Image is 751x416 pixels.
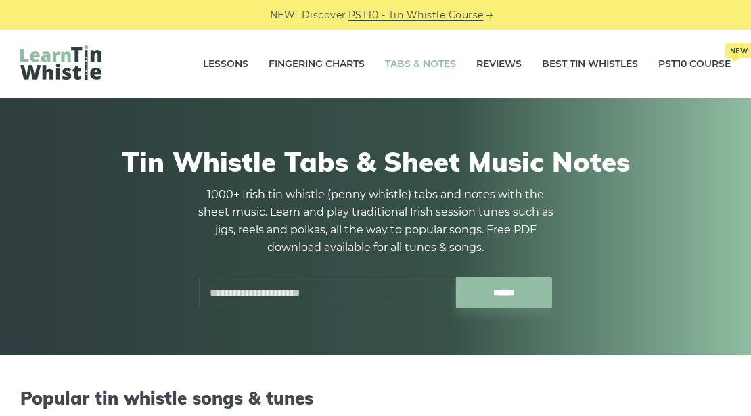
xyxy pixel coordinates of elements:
h2: Popular tin whistle songs & tunes [20,388,731,409]
a: Lessons [203,47,248,81]
a: Fingering Charts [269,47,365,81]
h1: Tin Whistle Tabs & Sheet Music Notes [27,145,724,178]
a: PST10 CourseNew [658,47,731,81]
a: Reviews [476,47,522,81]
a: Tabs & Notes [385,47,456,81]
p: 1000+ Irish tin whistle (penny whistle) tabs and notes with the sheet music. Learn and play tradi... [193,186,558,256]
a: Best Tin Whistles [542,47,638,81]
img: LearnTinWhistle.com [20,45,101,80]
